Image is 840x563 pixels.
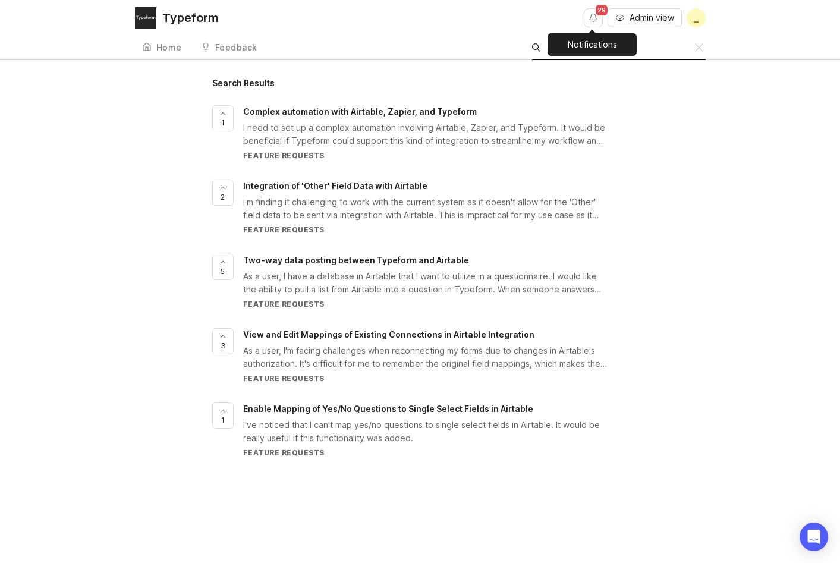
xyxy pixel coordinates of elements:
span: Enable Mapping of Yes/No Questions to Single Select Fields in Airtable [243,404,533,414]
button: Notifications [584,8,603,27]
button: 1 [212,402,234,429]
span: 1 [221,415,225,425]
span: View and Edit Mappings of Existing Connections in Airtable Integration [243,329,534,339]
div: Feature Requests [243,373,607,383]
span: Two-way data posting between Typeform and Airtable [243,255,469,265]
div: Open Intercom Messenger [800,523,828,551]
span: _ [694,11,699,25]
a: Complex automation with Airtable, Zapier, and TypeformI need to set up a complex automation invol... [243,105,628,161]
div: Notifications [548,33,637,56]
button: 3 [212,328,234,354]
div: Home [156,43,182,52]
span: Admin view [630,12,674,24]
a: Home [135,36,189,60]
button: _ [687,8,706,27]
span: 5 [221,266,225,276]
h1: Search Results [212,79,628,87]
span: Complex automation with Airtable, Zapier, and Typeform [243,106,477,117]
button: 1 [212,105,234,131]
span: 2 [221,192,225,202]
div: I've noticed that I can't map yes/no questions to single select fields in Airtable. It would be r... [243,419,607,445]
a: Two-way data posting between Typeform and AirtableAs a user, I have a database in Airtable that I... [243,254,628,309]
span: 1 [221,118,225,128]
div: I'm finding it challenging to work with the current system as it doesn't allow for the 'Other' fi... [243,196,607,222]
a: Enable Mapping of Yes/No Questions to Single Select Fields in AirtableI've noticed that I can't m... [243,402,628,458]
button: 5 [212,254,234,280]
div: As a user, I'm facing challenges when reconnecting my forms due to changes in Airtable's authoriz... [243,344,607,370]
a: Feedback [194,36,265,60]
div: I need to set up a complex automation involving Airtable, Zapier, and Typeform. It would be benef... [243,121,607,147]
img: Typeform logo [135,7,156,29]
button: 2 [212,180,234,206]
span: Integration of 'Other' Field Data with Airtable [243,181,427,191]
a: Integration of 'Other' Field Data with AirtableI'm finding it challenging to work with the curren... [243,180,628,235]
div: Feature Requests [243,299,607,309]
div: Typeform [162,12,219,24]
span: 3 [221,341,225,351]
div: Feature Requests [243,150,607,161]
button: Admin view [608,8,682,27]
div: As a user, I have a database in Airtable that I want to utilize in a questionnaire. I would like ... [243,270,607,296]
span: 29 [596,5,608,15]
div: Feature Requests [243,225,607,235]
div: Feature Requests [243,448,607,458]
div: Feedback [215,43,257,52]
a: View and Edit Mappings of Existing Connections in Airtable IntegrationAs a user, I'm facing chall... [243,328,628,383]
